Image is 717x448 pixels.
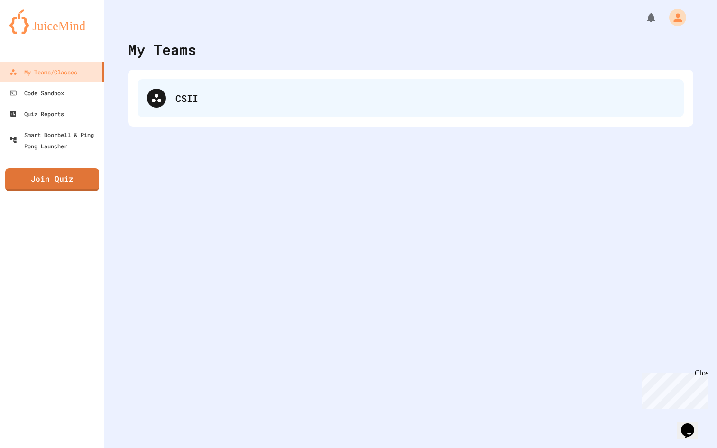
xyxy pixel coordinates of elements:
[5,168,99,191] a: Join Quiz
[128,39,196,60] div: My Teams
[9,108,64,119] div: Quiz Reports
[677,410,708,439] iframe: chat widget
[4,4,65,60] div: Chat with us now!Close
[638,369,708,409] iframe: chat widget
[659,7,689,28] div: My Account
[9,87,64,99] div: Code Sandbox
[9,129,101,152] div: Smart Doorbell & Ping Pong Launcher
[9,66,77,78] div: My Teams/Classes
[138,79,684,117] div: CSII
[628,9,659,26] div: My Notifications
[175,91,674,105] div: CSII
[9,9,95,34] img: logo-orange.svg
